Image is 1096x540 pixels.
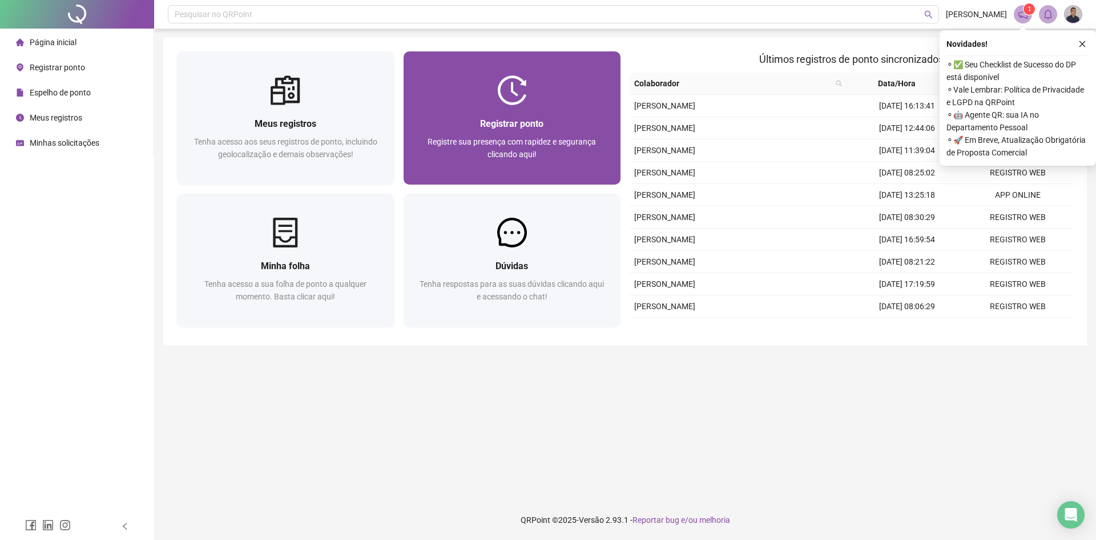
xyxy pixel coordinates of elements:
td: [DATE] 17:19:59 [852,273,962,295]
span: [PERSON_NAME] [634,168,695,177]
a: Minha folhaTenha acesso a sua folha de ponto a qualquer momento. Basta clicar aqui! [177,194,394,327]
span: Tenha acesso a sua folha de ponto a qualquer momento. Basta clicar aqui! [204,279,366,301]
span: home [16,38,24,46]
img: 89255 [1065,6,1082,23]
span: search [924,10,933,19]
span: Registrar ponto [480,118,543,129]
td: [DATE] 08:06:29 [852,295,962,318]
td: [DATE] 17:09:51 [852,318,962,340]
td: REGISTRO WEB [962,229,1073,251]
div: Open Intercom Messenger [1057,501,1085,529]
span: [PERSON_NAME] [634,123,695,133]
span: facebook [25,519,37,531]
td: [DATE] 11:39:04 [852,139,962,162]
span: close [1078,40,1086,48]
span: search [836,80,843,87]
span: left [121,522,129,530]
td: REGISTRO WEB [962,295,1073,318]
span: Dúvidas [495,261,528,271]
span: linkedin [42,519,54,531]
a: DúvidasTenha respostas para as suas dúvidas clicando aqui e acessando o chat! [404,194,621,327]
td: APP ONLINE [962,184,1073,206]
span: notification [1018,9,1028,19]
span: Tenha acesso aos seus registros de ponto, incluindo geolocalização e demais observações! [194,137,377,159]
span: ⚬ Vale Lembrar: Política de Privacidade e LGPD na QRPoint [946,83,1089,109]
td: [DATE] 08:25:02 [852,162,962,184]
span: environment [16,63,24,71]
span: Registrar ponto [30,63,85,72]
span: ⚬ ✅ Seu Checklist de Sucesso do DP está disponível [946,58,1089,83]
td: [DATE] 16:13:41 [852,95,962,117]
span: [PERSON_NAME] [634,279,695,289]
td: [DATE] 12:44:06 [852,117,962,139]
a: Registrar pontoRegistre sua presença com rapidez e segurança clicando aqui! [404,51,621,185]
span: Meus registros [30,113,82,122]
span: [PERSON_NAME] [634,257,695,266]
span: search [833,75,845,92]
span: Meus registros [255,118,316,129]
span: [PERSON_NAME] [946,8,1007,21]
span: Colaborador [634,77,831,90]
td: REGISTRO WEB [962,251,1073,273]
span: Reportar bug e/ou melhoria [632,515,730,525]
td: REGISTRO WEB [962,206,1073,229]
span: Data/Hora [852,77,942,90]
span: 1 [1027,5,1031,13]
a: Meus registrosTenha acesso aos seus registros de ponto, incluindo geolocalização e demais observa... [177,51,394,185]
span: [PERSON_NAME] [634,101,695,110]
span: clock-circle [16,114,24,122]
td: [DATE] 08:21:22 [852,251,962,273]
span: [PERSON_NAME] [634,146,695,155]
span: bell [1043,9,1053,19]
span: Página inicial [30,38,76,47]
td: REGISTRO WEB [962,318,1073,340]
span: Minhas solicitações [30,138,99,147]
span: Registre sua presença com rapidez e segurança clicando aqui! [428,137,596,159]
span: Últimos registros de ponto sincronizados [759,53,944,65]
td: [DATE] 16:59:54 [852,229,962,251]
td: [DATE] 08:30:29 [852,206,962,229]
span: [PERSON_NAME] [634,190,695,199]
footer: QRPoint © 2025 - 2.93.1 - [154,500,1096,540]
span: Tenha respostas para as suas dúvidas clicando aqui e acessando o chat! [420,279,604,301]
sup: 1 [1024,3,1035,15]
span: Minha folha [261,261,310,271]
span: [PERSON_NAME] [634,235,695,244]
span: instagram [59,519,71,531]
th: Data/Hora [847,73,956,95]
span: schedule [16,139,24,147]
span: Espelho de ponto [30,88,91,97]
td: REGISTRO WEB [962,162,1073,184]
span: Novidades ! [946,38,988,50]
span: ⚬ 🚀 Em Breve, Atualização Obrigatória de Proposta Comercial [946,134,1089,159]
td: REGISTRO WEB [962,273,1073,295]
span: ⚬ 🤖 Agente QR: sua IA no Departamento Pessoal [946,109,1089,134]
td: [DATE] 13:25:18 [852,184,962,206]
span: Versão [579,515,604,525]
span: [PERSON_NAME] [634,302,695,311]
span: file [16,89,24,97]
span: [PERSON_NAME] [634,213,695,222]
